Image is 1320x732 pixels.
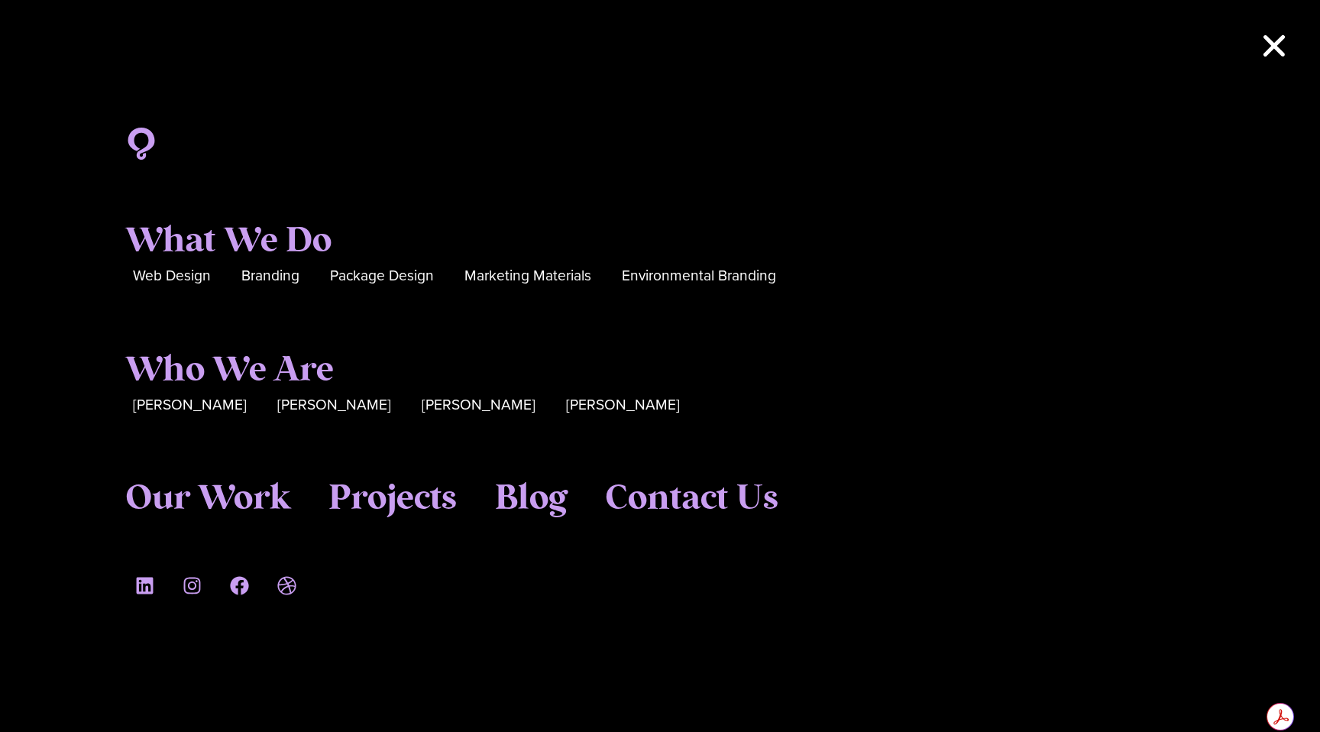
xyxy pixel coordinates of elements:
[277,394,391,417] a: [PERSON_NAME]
[495,478,567,520] a: Blog
[605,478,778,520] a: Contact Us
[125,350,334,391] a: Who We Are
[133,264,211,288] a: Web Design
[328,478,457,520] a: Projects
[422,394,535,417] a: [PERSON_NAME]
[133,394,247,417] a: [PERSON_NAME]
[241,264,299,288] a: Branding
[566,394,680,417] a: [PERSON_NAME]
[464,264,591,288] a: Marketing Materials
[125,221,332,262] a: What We Do
[622,264,776,288] a: Environmental Branding
[330,264,434,288] a: Package Design
[125,478,290,520] a: Our Work
[1259,31,1289,61] a: Close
